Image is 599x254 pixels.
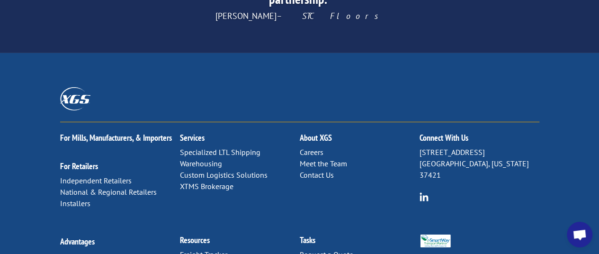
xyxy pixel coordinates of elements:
[300,170,334,180] a: Contact Us
[420,134,539,147] h2: Connect With Us
[420,147,539,181] p: [STREET_ADDRESS] [GEOGRAPHIC_DATA], [US_STATE] 37421
[60,199,90,208] a: Installers
[420,192,429,201] img: group-6
[180,170,268,180] a: Custom Logistics Solutions
[60,176,132,185] a: Independent Retailers
[277,10,384,21] em: – STC Floors
[60,87,90,110] img: XGS_Logos_ALL_2024_All_White
[567,222,592,247] a: Open chat
[300,159,347,168] a: Meet the Team
[180,159,222,168] a: Warehousing
[180,181,233,191] a: XTMS Brokerage
[60,236,95,247] a: Advantages
[180,147,260,157] a: Specialized LTL Shipping
[300,236,420,249] h2: Tasks
[180,132,205,143] a: Services
[60,132,172,143] a: For Mills, Manufacturers, & Importers
[300,132,332,143] a: About XGS
[420,235,452,248] img: Smartway_Logo
[60,187,157,197] a: National & Regional Retailers
[180,235,210,245] a: Resources
[215,10,384,21] span: [PERSON_NAME]
[60,161,98,172] a: For Retailers
[300,147,323,157] a: Careers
